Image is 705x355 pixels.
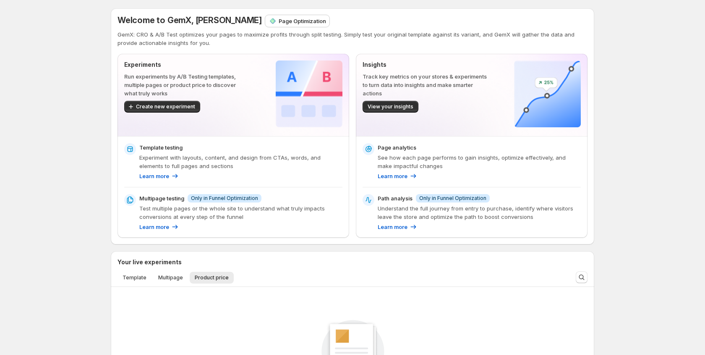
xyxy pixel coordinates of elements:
[576,271,587,283] button: Search and filter results
[378,172,418,180] a: Learn more
[378,223,418,231] a: Learn more
[191,195,258,202] span: Only in Funnel Optimization
[136,103,195,110] span: Create new experiment
[139,172,169,180] p: Learn more
[378,223,407,231] p: Learn more
[139,194,184,202] p: Multipage testing
[123,274,146,281] span: Template
[419,195,486,202] span: Only in Funnel Optimization
[124,60,249,69] p: Experiments
[139,223,169,231] p: Learn more
[158,274,183,281] span: Multipage
[378,172,407,180] p: Learn more
[363,60,487,69] p: Insights
[368,103,413,110] span: View your insights
[378,153,581,170] p: See how each page performs to gain insights, optimize effectively, and make impactful changes
[195,274,229,281] span: Product price
[139,153,342,170] p: Experiment with layouts, content, and design from CTAs, words, and elements to full pages and sec...
[139,143,183,152] p: Template testing
[363,72,487,97] p: Track key metrics on your stores & experiments to turn data into insights and make smarter actions
[363,101,418,113] button: View your insights
[279,17,326,25] p: Page Optimization
[139,204,342,221] p: Test multiple pages or the whole site to understand what truly impacts conversions at every step ...
[139,223,179,231] a: Learn more
[276,60,342,127] img: Experiments
[124,101,200,113] button: Create new experiment
[269,17,277,25] img: Page Optimization
[117,258,182,266] h3: Your live experiments
[139,172,179,180] a: Learn more
[117,30,587,47] p: GemX: CRO & A/B Test optimizes your pages to maximize profits through split testing. Simply test ...
[378,204,581,221] p: Understand the full journey from entry to purchase, identify where visitors leave the store and o...
[124,72,249,97] p: Run experiments by A/B Testing templates, multiple pages or product price to discover what truly ...
[378,194,413,202] p: Path analysis
[117,15,262,25] span: Welcome to GemX, [PERSON_NAME]
[514,60,581,127] img: Insights
[378,143,416,152] p: Page analytics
